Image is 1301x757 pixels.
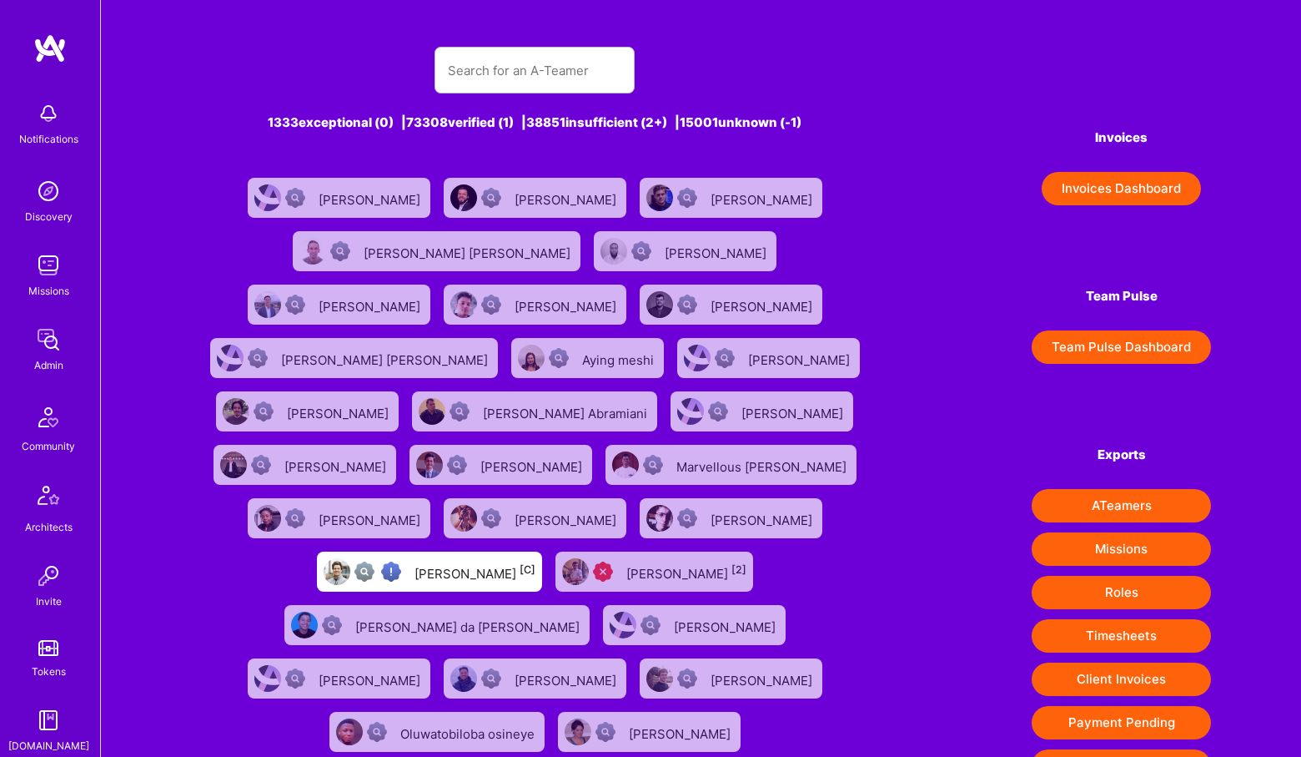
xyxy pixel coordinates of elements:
[36,593,62,610] div: Invite
[310,545,549,598] a: User AvatarNot fully vettedHigh Potential User[PERSON_NAME][C]
[254,665,281,692] img: User Avatar
[284,454,389,476] div: [PERSON_NAME]
[664,385,860,438] a: User AvatarNot Scrubbed[PERSON_NAME]
[217,345,244,371] img: User Avatar
[515,507,620,529] div: [PERSON_NAME]
[437,492,633,545] a: User AvatarNot Scrubbed[PERSON_NAME]
[593,562,613,582] img: Unqualified
[251,455,271,475] img: Not Scrubbed
[596,598,792,652] a: User AvatarNot Scrubbed[PERSON_NAME]
[549,545,760,598] a: User AvatarUnqualified[PERSON_NAME][2]
[565,719,591,745] img: User Avatar
[254,184,281,211] img: User Avatar
[626,561,746,583] div: [PERSON_NAME]
[437,171,633,225] a: User AvatarNot Scrubbed[PERSON_NAME]
[646,665,673,692] img: User Avatar
[1032,706,1211,739] button: Payment Pending
[646,505,673,532] img: User Avatar
[1032,172,1211,205] a: Invoices Dashboard
[203,331,505,385] a: User AvatarNot Scrubbed[PERSON_NAME] [PERSON_NAME]
[610,612,636,638] img: User Avatar
[299,238,326,265] img: User Avatar
[287,401,392,422] div: [PERSON_NAME]
[241,652,437,705] a: User AvatarNot Scrubbed[PERSON_NAME]
[32,559,65,593] img: Invite
[319,668,424,689] div: [PERSON_NAME]
[220,452,247,478] img: User Avatar
[38,640,58,656] img: tokens
[677,508,697,528] img: Not Scrubbed
[520,563,535,576] sup: [C]
[631,241,651,261] img: Not Scrubbed
[285,508,305,528] img: Not Scrubbed
[600,238,627,265] img: User Avatar
[676,454,850,476] div: Marvellous [PERSON_NAME]
[223,398,249,425] img: User Avatar
[32,174,65,208] img: discovery
[599,438,863,492] a: User AvatarNot ScrubbedMarvellous [PERSON_NAME]
[1032,130,1211,145] h4: Invoices
[684,345,711,371] img: User Avatar
[481,295,501,315] img: Not Scrubbed
[1042,172,1201,205] button: Invoices Dashboard
[677,669,697,689] img: Not Scrubbed
[285,669,305,689] img: Not Scrubbed
[612,452,639,478] img: User Avatar
[336,719,363,745] img: User Avatar
[381,562,401,582] img: High Potential User
[319,187,424,209] div: [PERSON_NAME]
[209,385,405,438] a: User AvatarNot Scrubbed[PERSON_NAME]
[480,454,585,476] div: [PERSON_NAME]
[319,507,424,529] div: [PERSON_NAME]
[364,240,574,262] div: [PERSON_NAME] [PERSON_NAME]
[731,563,746,576] sup: [2]
[367,722,387,742] img: Not Scrubbed
[708,401,728,421] img: Not Scrubbed
[324,558,350,585] img: User Avatar
[281,347,491,369] div: [PERSON_NAME] [PERSON_NAME]
[665,240,770,262] div: [PERSON_NAME]
[646,184,673,211] img: User Avatar
[8,737,89,754] div: [DOMAIN_NAME]
[32,663,66,680] div: Tokens
[22,437,75,455] div: Community
[674,614,779,636] div: [PERSON_NAME]
[643,455,663,475] img: Not Scrubbed
[671,331,866,385] a: User AvatarNot Scrubbed[PERSON_NAME]
[518,345,545,371] img: User Avatar
[447,455,467,475] img: Not Scrubbed
[405,385,664,438] a: User AvatarNot Scrubbed[PERSON_NAME] Abramiani
[640,615,661,635] img: Not Scrubbed
[711,294,816,315] div: [PERSON_NAME]
[19,130,78,148] div: Notifications
[587,225,783,278] a: User AvatarNot Scrubbed[PERSON_NAME]
[633,652,829,705] a: User AvatarNot Scrubbed[PERSON_NAME]
[28,478,68,518] img: Architects
[285,295,305,315] img: Not Scrubbed
[28,397,68,437] img: Community
[286,225,587,278] a: User AvatarNot Scrubbed[PERSON_NAME] [PERSON_NAME]
[515,187,620,209] div: [PERSON_NAME]
[25,518,73,536] div: Architects
[448,49,621,92] input: Search for an A-Teamer
[1032,331,1211,364] button: Team Pulse Dashboard
[715,348,735,368] img: Not Scrubbed
[400,721,538,743] div: Oluwatobiloba osineye
[291,612,318,638] img: User Avatar
[711,668,816,689] div: [PERSON_NAME]
[414,561,535,583] div: [PERSON_NAME]
[646,291,673,318] img: User Avatar
[515,668,620,689] div: [PERSON_NAME]
[450,665,477,692] img: User Avatar
[248,348,268,368] img: Not Scrubbed
[748,347,853,369] div: [PERSON_NAME]
[319,294,424,315] div: [PERSON_NAME]
[450,291,477,318] img: User Avatar
[549,348,569,368] img: Not Scrubbed
[741,401,846,422] div: [PERSON_NAME]
[1032,289,1211,304] h4: Team Pulse
[1032,663,1211,696] button: Client Invoices
[483,401,650,422] div: [PERSON_NAME] Abramiani
[278,598,596,652] a: User AvatarNot Scrubbed[PERSON_NAME] da [PERSON_NAME]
